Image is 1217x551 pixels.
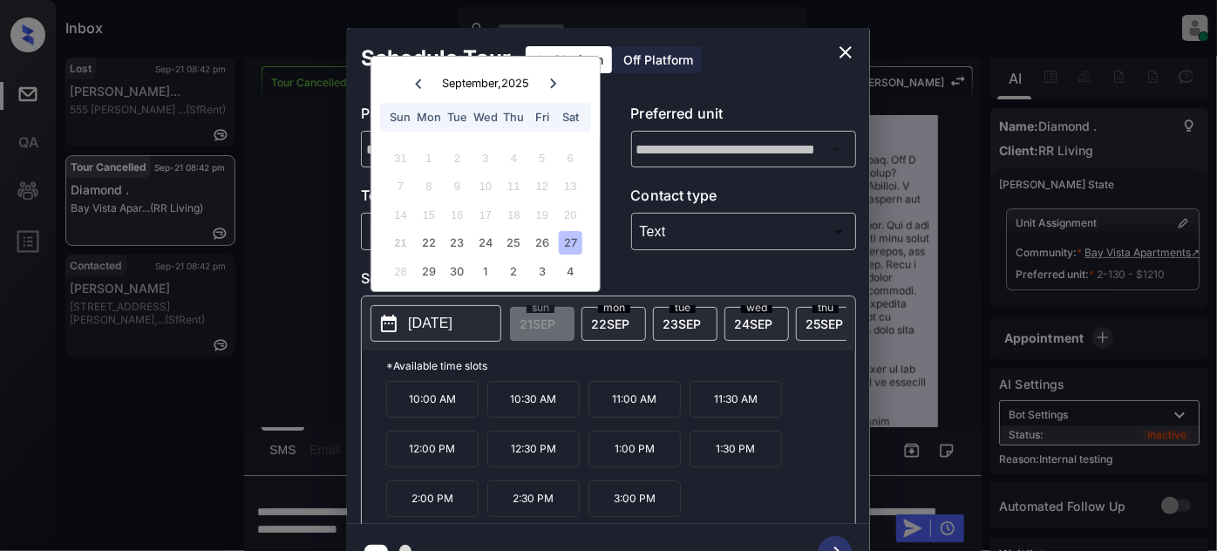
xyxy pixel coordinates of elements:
[734,316,772,331] span: 24 SEP
[389,203,412,227] div: Not available Sunday, September 14th, 2025
[502,260,526,283] div: Choose Thursday, October 2nd, 2025
[445,260,469,283] div: Choose Tuesday, September 30th, 2025
[389,174,412,198] div: Not available Sunday, September 7th, 2025
[417,231,440,255] div: Choose Monday, September 22nd, 2025
[386,431,479,467] p: 12:00 PM
[473,105,497,129] div: Wed
[591,316,629,331] span: 22 SEP
[636,217,853,246] div: Text
[417,260,440,283] div: Choose Monday, September 29th, 2025
[741,303,772,313] span: wed
[386,350,855,381] p: *Available time slots
[530,231,554,255] div: Choose Friday, September 26th, 2025
[417,203,440,227] div: Not available Monday, September 15th, 2025
[530,105,554,129] div: Fri
[445,174,469,198] div: Not available Tuesday, September 9th, 2025
[588,431,681,467] p: 1:00 PM
[417,105,440,129] div: Mon
[389,146,412,170] div: Not available Sunday, August 31st, 2025
[473,146,497,170] div: Not available Wednesday, September 3rd, 2025
[559,231,582,255] div: Choose Saturday, September 27th, 2025
[631,103,857,131] p: Preferred unit
[559,260,582,283] div: Choose Saturday, October 4th, 2025
[445,105,469,129] div: Tue
[631,185,857,213] p: Contact type
[389,231,412,255] div: Not available Sunday, September 21st, 2025
[588,381,681,418] p: 11:00 AM
[473,231,497,255] div: Choose Wednesday, September 24th, 2025
[487,431,580,467] p: 12:30 PM
[502,105,526,129] div: Thu
[445,203,469,227] div: Not available Tuesday, September 16th, 2025
[690,381,782,418] p: 11:30 AM
[371,305,501,342] button: [DATE]
[559,203,582,227] div: Not available Saturday, September 20th, 2025
[502,231,526,255] div: Choose Thursday, September 25th, 2025
[559,105,582,129] div: Sat
[389,260,412,283] div: Not available Sunday, September 28th, 2025
[386,480,479,517] p: 2:00 PM
[530,203,554,227] div: Not available Friday, September 19th, 2025
[502,203,526,227] div: Not available Thursday, September 18th, 2025
[347,28,525,89] h2: Schedule Tour
[361,103,587,131] p: Preferred community
[502,174,526,198] div: Not available Thursday, September 11th, 2025
[408,313,452,334] p: [DATE]
[526,46,612,73] div: On Platform
[670,303,696,313] span: tue
[487,480,580,517] p: 2:30 PM
[417,174,440,198] div: Not available Monday, September 8th, 2025
[445,146,469,170] div: Not available Tuesday, September 2nd, 2025
[724,307,789,341] div: date-select
[487,381,580,418] p: 10:30 AM
[559,146,582,170] div: Not available Saturday, September 6th, 2025
[389,105,412,129] div: Sun
[386,381,479,418] p: 10:00 AM
[530,146,554,170] div: Not available Friday, September 5th, 2025
[365,217,582,246] div: In Person
[615,46,702,73] div: Off Platform
[812,303,839,313] span: thu
[417,146,440,170] div: Not available Monday, September 1st, 2025
[796,307,860,341] div: date-select
[361,185,587,213] p: Tour type
[361,268,856,296] p: Select slot
[530,260,554,283] div: Choose Friday, October 3rd, 2025
[588,480,681,517] p: 3:00 PM
[828,35,863,70] button: close
[663,316,701,331] span: 23 SEP
[598,303,630,313] span: mon
[806,316,843,331] span: 25 SEP
[690,431,782,467] p: 1:30 PM
[473,174,497,198] div: Not available Wednesday, September 10th, 2025
[502,146,526,170] div: Not available Thursday, September 4th, 2025
[473,260,497,283] div: Choose Wednesday, October 1st, 2025
[653,307,717,341] div: date-select
[377,144,594,285] div: month 2025-09
[581,307,646,341] div: date-select
[442,77,529,90] div: September , 2025
[473,203,497,227] div: Not available Wednesday, September 17th, 2025
[559,174,582,198] div: Not available Saturday, September 13th, 2025
[445,231,469,255] div: Choose Tuesday, September 23rd, 2025
[530,174,554,198] div: Not available Friday, September 12th, 2025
